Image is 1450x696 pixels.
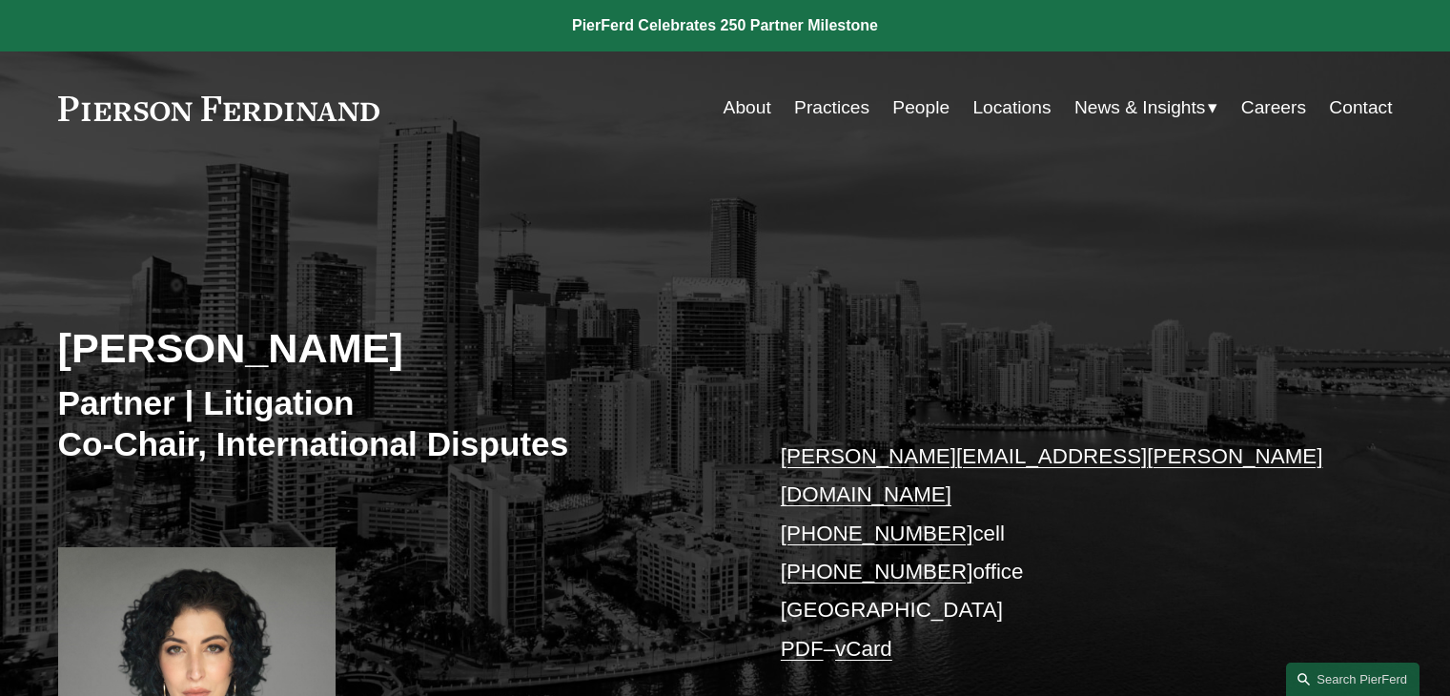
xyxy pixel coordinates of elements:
a: Search this site [1286,663,1419,696]
a: [PERSON_NAME][EMAIL_ADDRESS][PERSON_NAME][DOMAIN_NAME] [781,444,1323,506]
a: Careers [1241,90,1306,126]
h2: [PERSON_NAME] [58,323,725,373]
a: [PHONE_NUMBER] [781,560,973,583]
a: People [892,90,950,126]
a: folder dropdown [1074,90,1218,126]
span: News & Insights [1074,92,1206,125]
h3: Partner | Litigation Co-Chair, International Disputes [58,382,725,465]
a: vCard [835,637,892,661]
a: Locations [972,90,1051,126]
a: [PHONE_NUMBER] [781,522,973,545]
a: Practices [794,90,869,126]
a: About [724,90,771,126]
a: PDF [781,637,824,661]
p: cell office [GEOGRAPHIC_DATA] – [781,438,1337,668]
a: Contact [1329,90,1392,126]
